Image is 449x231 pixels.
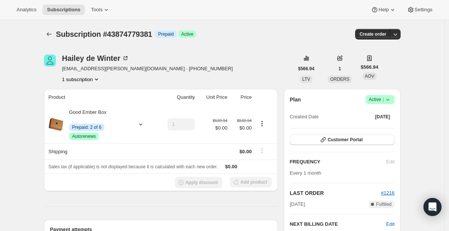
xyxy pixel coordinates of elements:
span: $566.94 [298,66,314,72]
span: Hailey de Winter [44,54,56,66]
span: Autorenews [72,133,96,139]
img: product img [48,117,63,132]
span: Analytics [17,7,36,13]
span: Settings [414,7,432,13]
th: Shipping [44,143,157,160]
h2: NEXT BILLING DATE [290,220,386,228]
button: Help [366,5,401,15]
small: $539.94 [213,118,228,123]
span: Help [378,7,389,13]
button: Subscriptions [42,5,85,15]
span: AOV [365,74,374,79]
span: $0.00 [225,164,238,169]
span: Prepaid [158,31,173,37]
h2: LAST ORDER [290,189,381,197]
span: LTV [302,77,310,82]
span: Created Date [290,113,319,121]
button: Analytics [12,5,41,15]
span: Subscriptions [47,7,80,13]
small: $539.94 [237,118,252,123]
h2: Plan [290,96,301,103]
button: Tools [86,5,115,15]
span: Every 1 month [290,170,321,176]
span: $566.94 [361,63,378,71]
button: #1216 [381,189,395,197]
span: Customer Portal [328,137,363,143]
button: Customer Portal [290,134,395,145]
th: Product [44,89,157,106]
span: Tools [91,7,102,13]
span: 1 [339,66,341,72]
h2: FREQUENCY [290,158,386,166]
button: Create order [355,29,391,39]
button: Product actions [62,75,100,83]
button: $566.94 [294,63,319,74]
button: Subscriptions [44,29,54,39]
span: ORDERS [330,77,349,82]
span: | [383,97,384,103]
span: Create order [360,31,386,37]
button: Settings [402,5,437,15]
span: Active [369,96,392,103]
span: $0.00 [240,149,252,154]
span: [DATE] [375,114,390,120]
span: $0.00 [213,124,228,132]
div: Good Ember Box [63,109,131,140]
button: Shipping actions [256,146,268,155]
span: [DATE] [290,201,305,208]
a: #1216 [381,190,395,196]
th: Unit Price [197,89,229,106]
button: Product actions [256,119,268,128]
span: Fulfilled [376,201,392,207]
div: Open Intercom Messenger [423,198,441,216]
button: 1 [334,63,346,74]
span: Sales tax (if applicable) is not displayed because it is calculated with each new order. [48,164,218,169]
th: Quantity [157,89,197,106]
span: [EMAIL_ADDRESS][PERSON_NAME][DOMAIN_NAME] · [PHONE_NUMBER] [62,65,233,72]
span: $0.00 [232,124,252,132]
span: Prepaid: 2 of 6 [72,124,101,130]
button: Edit [386,220,395,228]
div: Hailey de Winter [62,54,129,62]
span: Subscription #43874779381 [56,30,152,38]
span: Active [181,31,194,37]
button: [DATE] [371,112,395,122]
th: Price [230,89,254,106]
